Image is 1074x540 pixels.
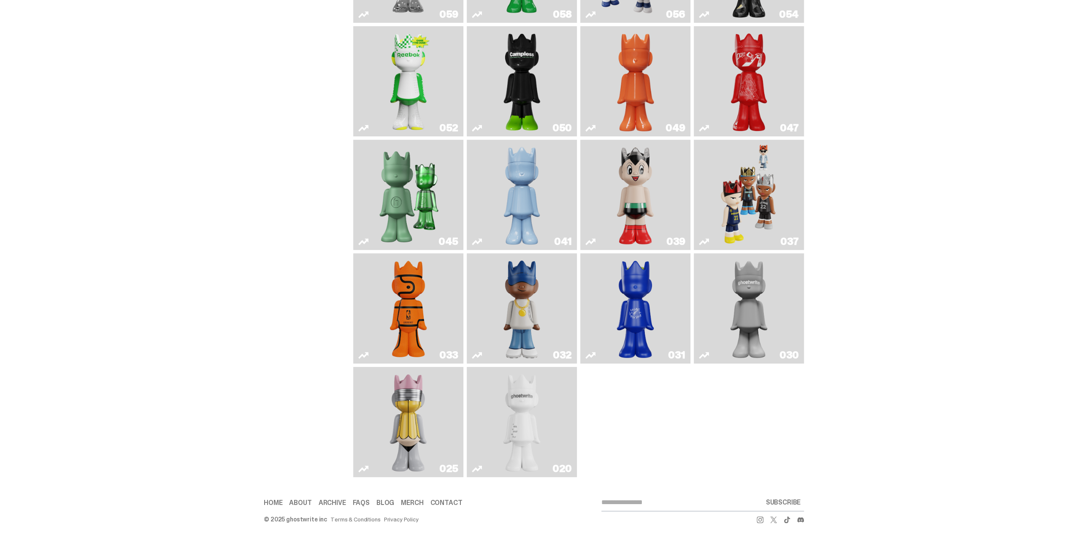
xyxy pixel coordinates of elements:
img: Skip [727,30,771,133]
img: No. 2 Pencil [379,370,438,474]
a: Schrödinger's ghost: Winter Blue [472,143,572,247]
a: Court Victory [358,30,458,133]
a: Merch [401,499,423,506]
img: Present [373,143,444,247]
img: ghost [493,370,551,474]
img: Latte [606,257,665,360]
button: SUBSCRIBE [762,494,804,511]
a: Archive [319,499,346,506]
img: Swingman [493,257,551,360]
a: Terms & Conditions [330,516,380,522]
img: Schrödinger's ghost: Orange Vibe [613,30,658,133]
div: 031 [668,350,685,360]
div: 041 [554,236,572,247]
a: Privacy Policy [384,516,419,522]
div: 030 [779,350,799,360]
div: 033 [439,350,458,360]
div: 054 [779,9,799,19]
a: FAQs [352,499,369,506]
div: 045 [438,236,458,247]
div: 059 [439,9,458,19]
a: No. 2 Pencil [358,370,458,474]
a: Skip [699,30,799,133]
img: Campless [500,30,544,133]
div: 050 [552,123,572,133]
div: 020 [552,464,572,474]
img: One [720,257,778,360]
img: Game Ball [386,257,431,360]
div: 049 [666,123,685,133]
img: Schrödinger's ghost: Winter Blue [500,143,544,247]
div: 056 [666,9,685,19]
a: Swingman [472,257,572,360]
div: 039 [666,236,685,247]
a: Schrödinger's ghost: Orange Vibe [585,30,685,133]
img: Game Face (2024) [720,143,778,247]
a: ghost [472,370,572,474]
div: © 2025 ghostwrite inc [264,516,327,522]
a: Game Face (2024) [699,143,799,247]
a: Latte [585,257,685,360]
a: One [699,257,799,360]
a: Campless [472,30,572,133]
a: About [289,499,311,506]
div: 032 [553,350,572,360]
a: Present [358,143,458,247]
img: Astro Boy [613,143,658,247]
div: 047 [780,123,799,133]
a: Game Ball [358,257,458,360]
a: Blog [376,499,394,506]
div: 052 [439,123,458,133]
div: 037 [780,236,799,247]
div: 058 [553,9,572,19]
div: 025 [439,464,458,474]
a: Home [264,499,282,506]
a: Astro Boy [585,143,685,247]
a: Contact [430,499,462,506]
img: Court Victory [386,30,431,133]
